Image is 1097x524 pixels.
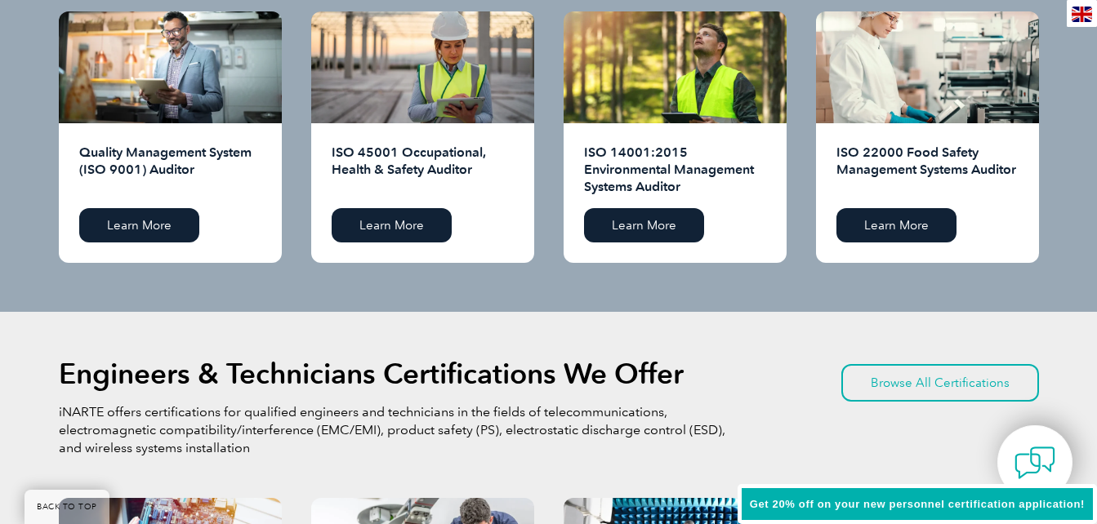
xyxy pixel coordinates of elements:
a: Learn More [332,208,452,242]
h2: ISO 14001:2015 Environmental Management Systems Auditor [584,144,766,196]
a: Learn More [836,208,957,242]
img: en [1072,7,1092,22]
img: contact-chat.png [1015,442,1055,483]
h2: ISO 22000 Food Safety Management Systems Auditor [836,144,1019,196]
a: Learn More [584,208,704,242]
a: Learn More [79,208,199,242]
span: Get 20% off on your new personnel certification application! [750,498,1085,510]
h2: ISO 45001 Occupational, Health & Safety Auditor [332,144,514,196]
h2: Engineers & Technicians Certifications We Offer [59,361,684,387]
a: BACK TO TOP [25,490,109,524]
p: iNARTE offers certifications for qualified engineers and technicians in the fields of telecommuni... [59,403,729,457]
a: Browse All Certifications [841,364,1039,402]
h2: Quality Management System (ISO 9001) Auditor [79,144,261,196]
